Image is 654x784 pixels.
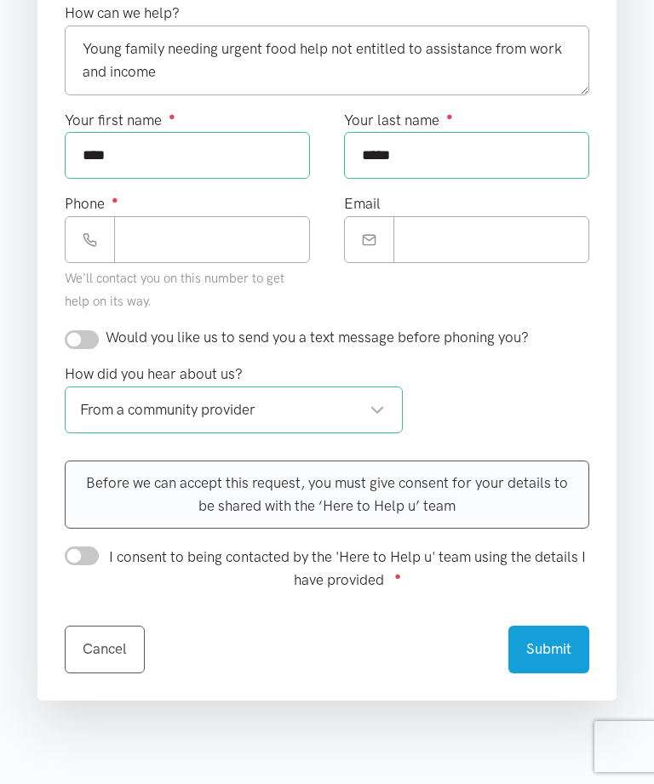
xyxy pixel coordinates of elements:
[65,461,589,529] div: Before we can accept this request, you must give consent for your details to be shared with the ‘...
[169,110,175,123] sup: ●
[106,329,529,346] span: Would you like us to send you a text message before phoning you?
[65,109,175,132] label: Your first name
[80,398,385,421] div: From a community provider
[344,109,453,132] label: Your last name
[508,626,589,672] button: Submit
[65,2,180,25] label: How can we help?
[114,216,310,263] input: Phone number
[344,192,381,215] label: Email
[65,363,243,386] label: How did you hear about us?
[65,626,145,672] a: Cancel
[65,271,284,309] small: We'll contact you on this number to get help on its way.
[446,110,453,123] sup: ●
[112,193,118,206] sup: ●
[109,548,586,588] span: I consent to being contacted by the 'Here to Help u' team using the details I have provided
[394,569,401,582] sup: ●
[393,216,589,263] input: Email
[65,192,118,215] label: Phone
